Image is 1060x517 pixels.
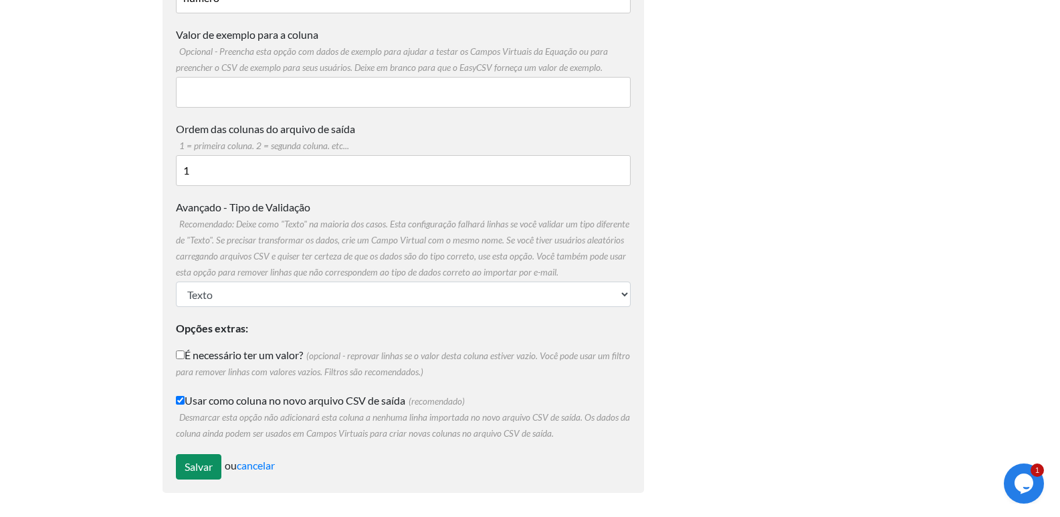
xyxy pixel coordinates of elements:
[176,396,185,405] input: Usar como coluna no novo arquivo CSV de saída(recomendado) Desmarcar esta opção não adicionará es...
[176,322,248,334] font: Opções extras:
[176,219,629,278] font: Recomendado: Deixe como "Texto" na maioria dos casos. Esta configuração falhará linhas se você va...
[176,350,185,359] input: É necessário ter um valor?(opcional - reprovar linhas se o valor desta coluna estiver vazio. Você...
[176,454,221,480] input: Salvar
[176,28,318,41] font: Valor de exemplo para a coluna
[176,122,355,135] font: Ordem das colunas do arquivo de saída
[185,394,405,407] font: Usar como coluna no novo arquivo CSV de saída
[176,412,630,439] font: Desmarcar esta opção não adicionará esta coluna a nenhuma linha importada no novo arquivo CSV de ...
[176,201,310,213] font: Avançado - Tipo de Validação
[237,459,275,472] a: cancelar
[185,348,303,361] font: É necessário ter um valor?
[1004,463,1047,504] iframe: widget de bate-papo
[179,140,349,151] font: 1 = primeira coluna. 2 = segunda coluna. etc...
[409,396,465,407] font: (recomendado)
[225,459,237,472] font: ou
[176,350,630,377] font: (opcional - reprovar linhas se o valor desta coluna estiver vazio. Você pode usar um filtro para ...
[176,46,608,73] font: Opcional - Preencha esta opção com dados de exemplo para ajudar a testar os Campos Virtuais da Eq...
